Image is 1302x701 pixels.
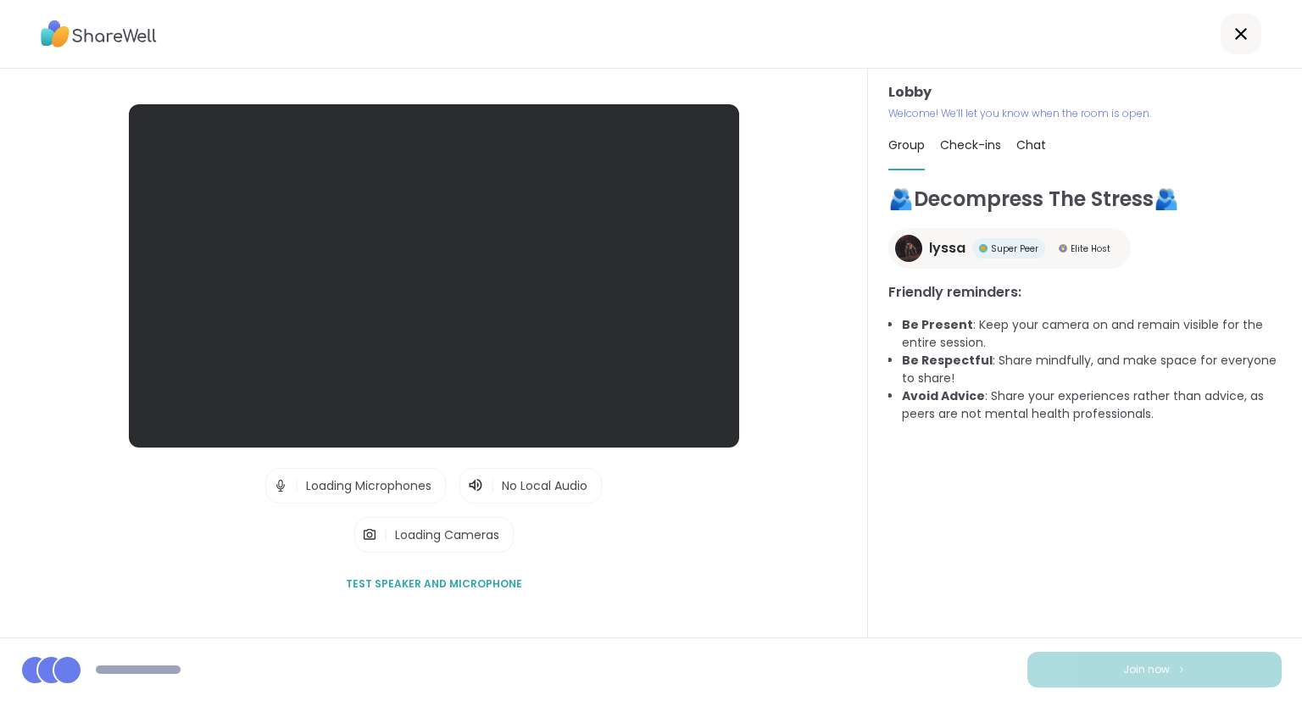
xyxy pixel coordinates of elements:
b: Avoid Advice [902,387,985,404]
span: Join now [1123,662,1170,677]
span: Loading Cameras [395,526,499,543]
img: Super Peer [979,244,988,253]
span: No Local Audio [502,477,587,494]
span: lyssa [929,238,965,259]
button: Join now [1027,652,1282,687]
li: : Share mindfully, and make space for everyone to share! [902,352,1282,387]
h3: Lobby [888,82,1282,103]
img: Camera [362,518,377,552]
img: lyssa [895,235,922,262]
button: Test speaker and microphone [339,566,529,602]
span: | [491,476,495,496]
b: Be Present [902,316,973,333]
span: Loading Microphones [306,477,431,494]
h1: 🫂Decompress The Stress🫂 [888,184,1282,214]
li: : Share your experiences rather than advice, as peers are not mental health professionals. [902,387,1282,423]
li: : Keep your camera on and remain visible for the entire session. [902,316,1282,352]
h3: Friendly reminders: [888,282,1282,303]
p: Welcome! We’ll let you know when the room is open. [888,106,1282,121]
img: Microphone [273,469,288,503]
span: | [295,469,299,503]
a: lyssalyssaSuper PeerSuper PeerElite HostElite Host [888,228,1131,269]
img: ShareWell Logomark [1177,665,1187,674]
span: Chat [1016,136,1046,153]
span: Check-ins [940,136,1001,153]
span: Super Peer [991,242,1038,255]
b: Be Respectful [902,352,993,369]
span: Elite Host [1071,242,1110,255]
span: Group [888,136,925,153]
img: Elite Host [1059,244,1067,253]
span: | [384,518,388,552]
span: Test speaker and microphone [346,576,522,592]
img: ShareWell Logo [41,14,157,53]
